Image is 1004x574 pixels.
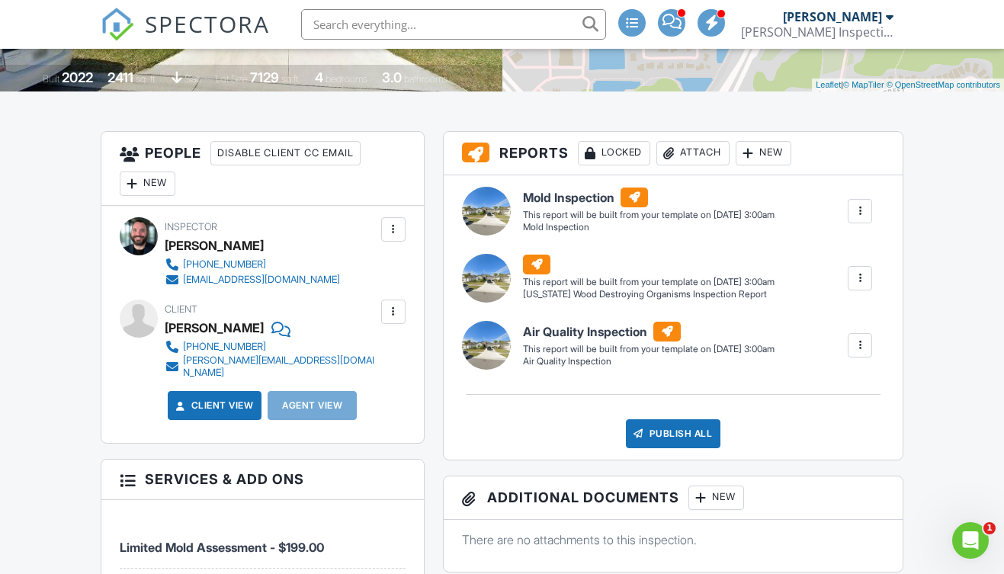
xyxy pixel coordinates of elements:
p: There are no attachments to this inspection. [462,531,885,548]
a: [EMAIL_ADDRESS][DOMAIN_NAME] [165,272,340,287]
span: slab [184,73,201,85]
div: [PERSON_NAME] [165,316,264,339]
a: [PHONE_NUMBER] [165,339,377,354]
span: Inspector [165,221,217,232]
div: [PHONE_NUMBER] [183,341,266,353]
span: bathrooms [404,73,447,85]
input: Search everything... [301,9,606,40]
a: [PERSON_NAME][EMAIL_ADDRESS][DOMAIN_NAME] [165,354,377,379]
iframe: Intercom live chat [952,522,989,559]
a: Client View [173,398,254,413]
div: Air Quality Inspection [523,355,775,368]
div: 4 [315,69,323,85]
div: This report will be built from your template on [DATE] 3:00am [523,276,775,288]
div: Mold Inspection [523,221,775,234]
div: [US_STATE] Wood Destroying Organisms Inspection Report [523,288,775,301]
div: 7129 [250,69,279,85]
span: Lot Size [216,73,248,85]
a: [PHONE_NUMBER] [165,257,340,272]
div: McPherson Inspections [741,24,893,40]
a: SPECTORA [101,21,270,53]
div: Disable Client CC Email [210,141,361,165]
span: Limited Mold Assessment - $199.00 [120,540,324,555]
div: [PHONE_NUMBER] [183,258,266,271]
li: Service: Limited Mold Assessment [120,511,406,569]
h3: Reports [444,132,903,175]
h6: Air Quality Inspection [523,322,775,342]
div: [PERSON_NAME] [165,234,264,257]
div: Attach [656,141,730,165]
div: Publish All [626,419,721,448]
div: [EMAIL_ADDRESS][DOMAIN_NAME] [183,274,340,286]
div: This report will be built from your template on [DATE] 3:00am [523,343,775,355]
div: This report will be built from your template on [DATE] 3:00am [523,209,775,221]
img: The Best Home Inspection Software - Spectora [101,8,134,41]
div: New [736,141,791,165]
h3: Additional Documents [444,476,903,520]
span: SPECTORA [145,8,270,40]
div: New [120,172,175,196]
span: bedrooms [326,73,367,85]
span: 1 [983,522,996,534]
div: 2411 [107,69,133,85]
div: [PERSON_NAME] [783,9,882,24]
div: | [812,79,1004,91]
div: Locked [578,141,650,165]
a: Leaflet [816,80,841,89]
a: © OpenStreetMap contributors [887,80,1000,89]
div: 2022 [62,69,93,85]
div: 3.0 [382,69,402,85]
span: Built [43,73,59,85]
a: © MapTiler [843,80,884,89]
div: [PERSON_NAME][EMAIL_ADDRESS][DOMAIN_NAME] [183,354,377,379]
h3: People [101,132,424,206]
h6: Mold Inspection [523,188,775,207]
span: Client [165,303,197,315]
h3: Services & Add ons [101,460,424,499]
span: sq.ft. [281,73,300,85]
span: sq. ft. [136,73,157,85]
div: New [688,486,744,510]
